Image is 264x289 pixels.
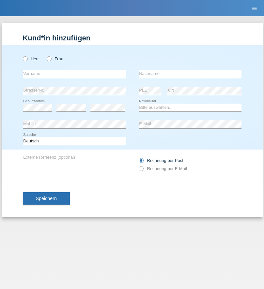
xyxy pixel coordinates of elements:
[251,5,257,12] i: menu
[139,166,187,171] label: Rechnung per E-Mail
[23,56,27,61] input: Herr
[139,158,183,163] label: Rechnung per Post
[36,196,57,201] span: Speichern
[47,56,51,61] input: Frau
[23,56,39,61] label: Herr
[23,192,70,205] button: Speichern
[47,56,63,61] label: Frau
[23,34,241,42] h1: Kund*in hinzufügen
[248,6,261,10] a: menu
[139,158,143,166] input: Rechnung per Post
[139,166,143,174] input: Rechnung per E-Mail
